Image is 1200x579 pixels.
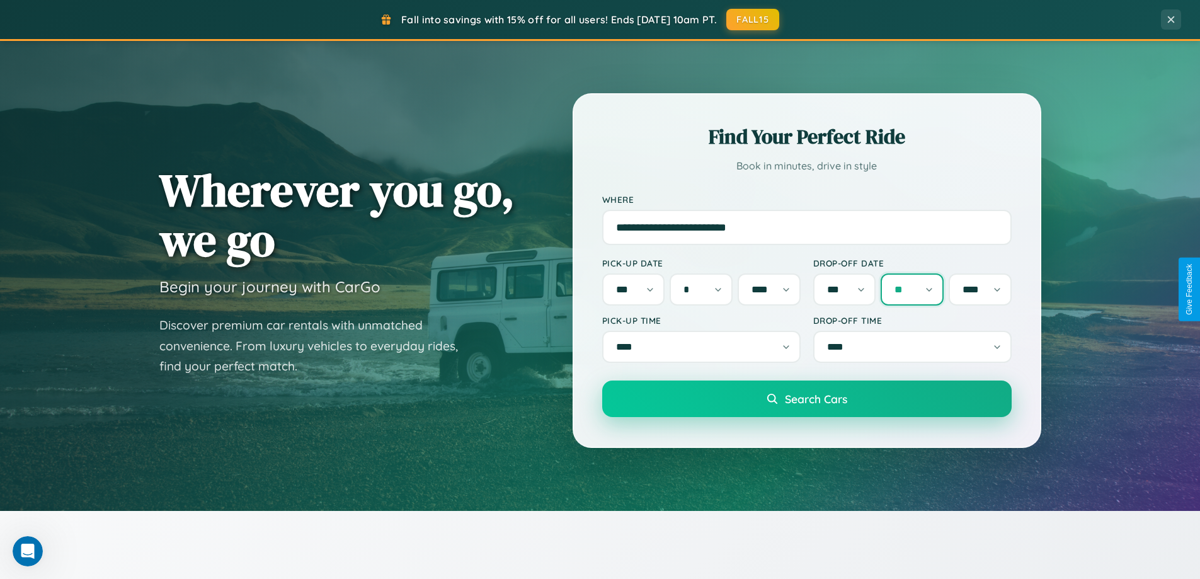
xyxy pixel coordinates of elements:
[602,194,1012,205] label: Where
[602,258,801,268] label: Pick-up Date
[602,123,1012,151] h2: Find Your Perfect Ride
[813,258,1012,268] label: Drop-off Date
[159,315,474,377] p: Discover premium car rentals with unmatched convenience. From luxury vehicles to everyday rides, ...
[602,381,1012,417] button: Search Cars
[1185,264,1194,315] div: Give Feedback
[813,315,1012,326] label: Drop-off Time
[726,9,779,30] button: FALL15
[602,157,1012,175] p: Book in minutes, drive in style
[159,277,380,296] h3: Begin your journey with CarGo
[13,536,43,566] iframe: Intercom live chat
[785,392,847,406] span: Search Cars
[602,315,801,326] label: Pick-up Time
[401,13,717,26] span: Fall into savings with 15% off for all users! Ends [DATE] 10am PT.
[159,165,515,265] h1: Wherever you go, we go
